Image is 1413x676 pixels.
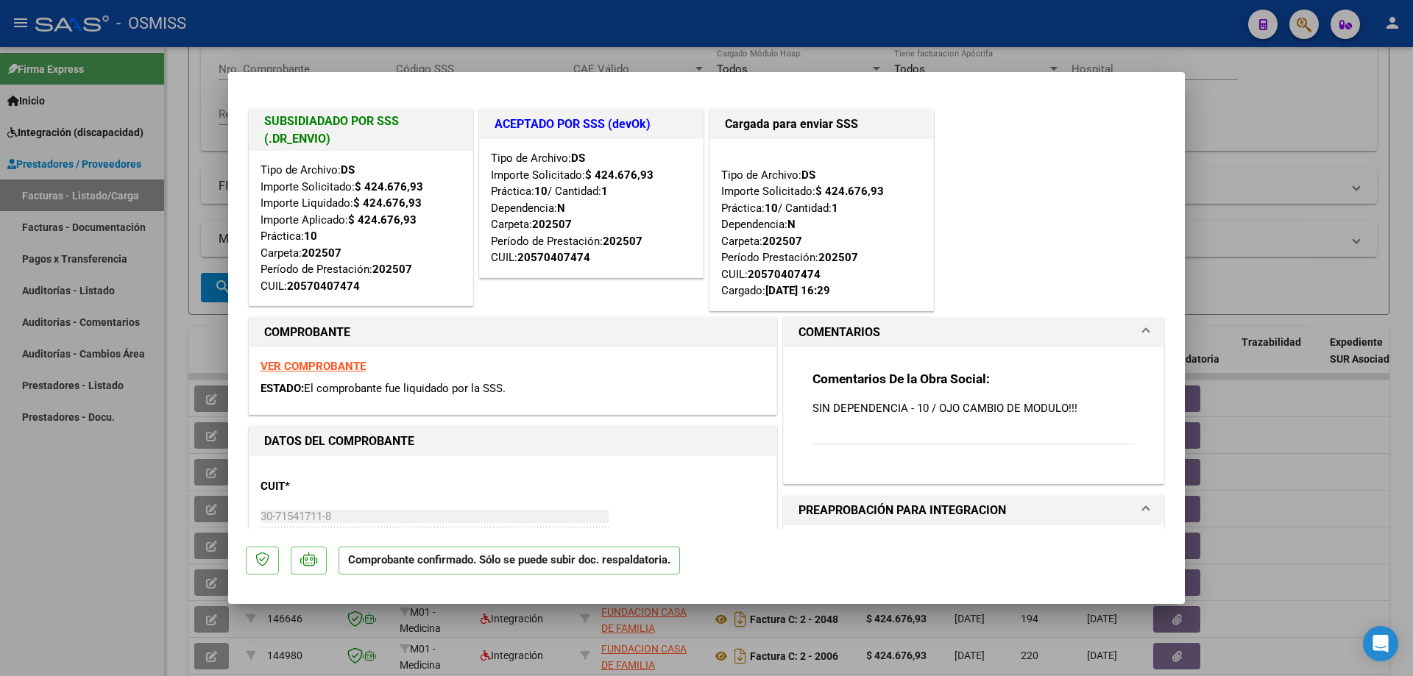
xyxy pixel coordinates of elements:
a: VER COMPROBANTE [261,360,366,373]
strong: DATOS DEL COMPROBANTE [264,434,414,448]
p: Comprobante confirmado. Sólo se puede subir doc. respaldatoria. [339,547,680,575]
mat-expansion-panel-header: PREAPROBACIÓN PARA INTEGRACION [784,496,1164,525]
div: COMENTARIOS [784,347,1164,483]
div: Open Intercom Messenger [1363,626,1398,661]
strong: $ 424.676,93 [355,180,423,193]
h1: SUBSIDIADADO POR SSS (.DR_ENVIO) [264,113,458,148]
strong: DS [571,152,585,165]
strong: 202507 [603,235,642,248]
strong: DS [341,163,355,177]
strong: [DATE] 16:29 [765,284,830,297]
span: El comprobante fue liquidado por la SSS. [304,382,506,395]
strong: $ 424.676,93 [348,213,417,227]
strong: 202507 [372,263,412,276]
strong: N [787,218,796,231]
h1: ACEPTADO POR SSS (devOk) [495,115,688,133]
strong: $ 424.676,93 [353,196,422,210]
div: 20570407474 [748,266,821,283]
strong: 202507 [818,251,858,264]
strong: 1 [601,185,608,198]
div: Tipo de Archivo: Importe Solicitado: Práctica: / Cantidad: Dependencia: Carpeta: Período de Prest... [491,150,692,266]
strong: DS [801,168,815,182]
strong: 202507 [302,246,341,260]
p: CUIT [261,478,412,495]
h1: COMENTARIOS [798,324,880,341]
strong: 202507 [532,218,572,231]
span: ESTADO: [261,382,304,395]
h1: PREAPROBACIÓN PARA INTEGRACION [798,502,1006,519]
h1: Cargada para enviar SSS [725,115,918,133]
div: 20570407474 [287,278,360,295]
strong: $ 424.676,93 [815,185,884,198]
strong: 1 [832,202,838,215]
strong: Comentarios De la Obra Social: [812,371,990,386]
strong: 10 [304,230,317,243]
strong: $ 424.676,93 [585,168,654,182]
div: Tipo de Archivo: Importe Solicitado: Práctica: / Cantidad: Dependencia: Carpeta: Período Prestaci... [721,150,922,299]
strong: 10 [765,202,778,215]
strong: 202507 [762,235,802,248]
strong: 10 [534,185,548,198]
div: 20570407474 [517,249,590,266]
strong: COMPROBANTE [264,325,350,339]
p: SIN DEPENDENCIA - 10 / OJO CAMBIO DE MODULO!!! [812,400,1135,416]
div: Tipo de Archivo: Importe Solicitado: Importe Liquidado: Importe Aplicado: Práctica: Carpeta: Perí... [261,162,461,294]
strong: N [557,202,565,215]
mat-expansion-panel-header: COMENTARIOS [784,318,1164,347]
